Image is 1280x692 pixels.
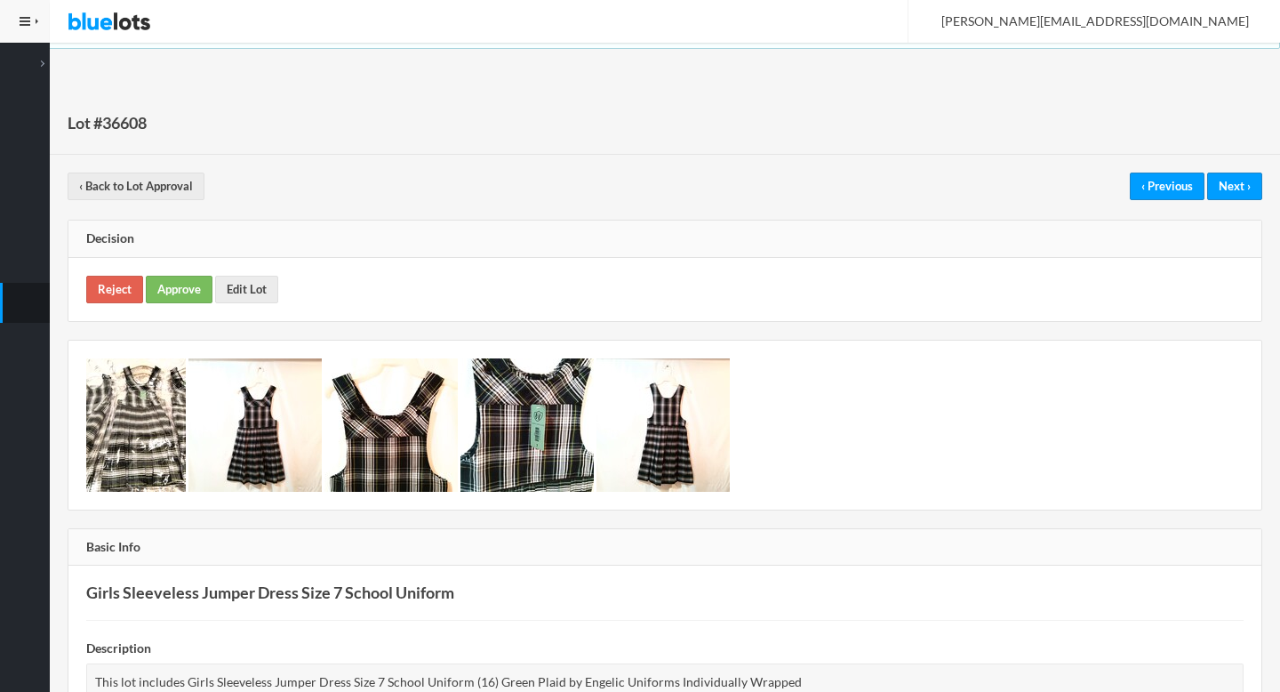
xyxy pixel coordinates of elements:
h3: Girls Sleeveless Jumper Dress Size 7 School Uniform [86,583,1244,602]
a: ‹ Previous [1130,173,1204,200]
img: 55cab7f3-ca70-4ae7-bf6c-915f0fd5eab4-1753383250.jpg [188,358,322,492]
span: [PERSON_NAME][EMAIL_ADDRESS][DOMAIN_NAME] [922,13,1249,28]
img: 7d830358-bc93-4506-88d7-504f5b728ab6-1753383251.jpg [324,358,458,492]
img: 1e726716-17be-4ee6-8111-f10f5278f168-1753383254.jpg [596,358,730,492]
img: c5399815-7aea-45f1-9fce-ba4981aad444-1753383253.jpg [460,358,594,492]
a: Edit Lot [215,276,278,303]
a: Reject [86,276,143,303]
img: 40f3d8ec-d63c-4b56-8694-a8ae2138a8a2-1753383248.jpg [86,358,186,492]
label: Description [86,639,151,659]
div: Basic Info [68,529,1261,567]
div: Decision [68,221,1261,258]
a: ‹ Back to Lot Approval [68,173,204,200]
a: Approve [146,276,212,303]
a: Next › [1207,173,1262,200]
h1: Lot #36608 [68,109,147,136]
